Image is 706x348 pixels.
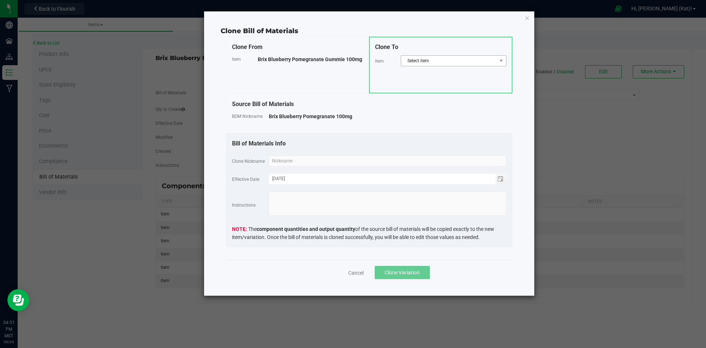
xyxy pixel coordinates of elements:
[375,58,384,64] label: Item
[348,269,364,277] a: Cancel
[375,266,430,279] button: Clone Variation
[257,226,355,232] strong: component quantities and output quantity
[496,174,506,184] span: Toggle calendar
[232,202,256,208] label: Instructions
[375,43,398,50] span: Clone To
[232,43,263,50] span: Clone From
[401,56,497,66] span: Select item
[232,114,263,119] span: BOM Nickname
[232,56,241,63] label: Item
[232,158,265,165] label: Clone Nickname
[258,56,362,62] span: Brix Blueberry Pomegranate Gummie 100mg
[221,27,298,35] span: Clone Bill of Materials
[385,270,420,275] span: Clone Variation
[7,289,29,311] iframe: Resource center
[269,113,352,119] span: Brix Blueberry Pomegranate 100mg
[232,226,494,240] span: The of the source bill of materials will be copied exactly to the new item/variation. Once the bi...
[232,101,294,108] span: Source Bill of Materials
[232,176,259,183] label: Effective Date
[232,139,506,148] div: Bill of Materials Info
[269,155,506,166] input: Nickname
